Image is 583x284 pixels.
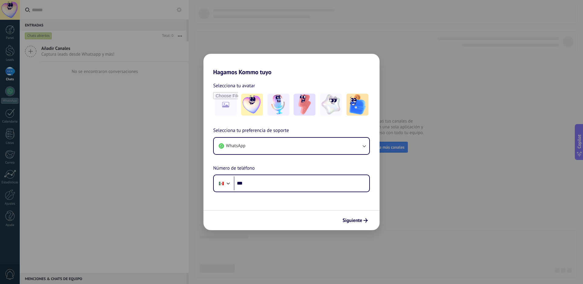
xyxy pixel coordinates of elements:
button: Siguiente [340,215,370,226]
img: -4.jpeg [320,94,342,116]
span: Siguiente [343,218,362,223]
span: Número de teléfono [213,165,255,172]
span: Selecciona tu avatar [213,82,255,90]
img: -5.jpeg [346,94,368,116]
button: WhatsApp [214,138,369,154]
img: -3.jpeg [294,94,315,116]
span: WhatsApp [226,143,245,149]
img: -2.jpeg [268,94,289,116]
div: Mexico: + 52 [216,177,227,190]
h2: Hagamos Kommo tuyo [203,54,380,76]
span: Selecciona tu preferencia de soporte [213,127,289,135]
img: -1.jpeg [241,94,263,116]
